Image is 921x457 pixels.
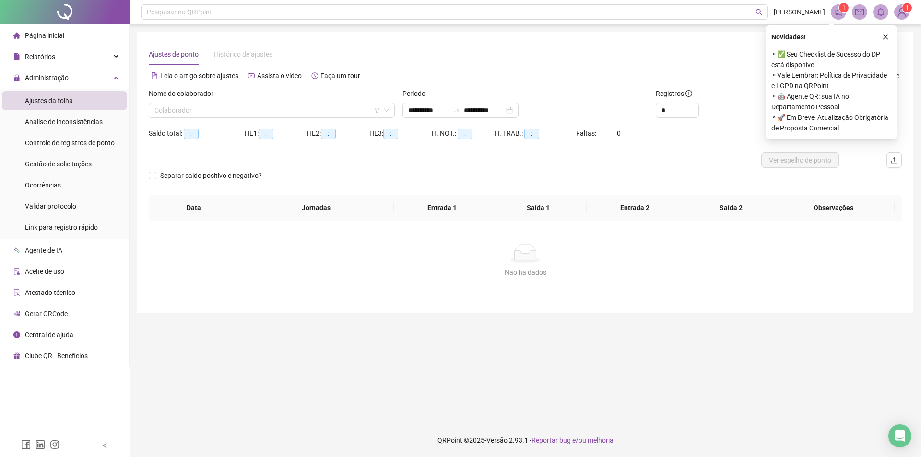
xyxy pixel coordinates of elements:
span: 0 [617,129,621,137]
span: close [882,34,889,40]
span: --:-- [383,129,398,139]
div: Saldo total: [149,128,245,139]
th: Data [149,195,238,221]
span: Relatórios [25,53,55,60]
span: Faça um tour [320,72,360,80]
th: Entrada 2 [587,195,683,221]
span: search [756,9,763,16]
span: filter [374,107,380,113]
span: ⚬ Vale Lembrar: Política de Privacidade e LGPD na QRPoint [771,70,891,91]
span: Validar protocolo [25,202,76,210]
span: home [13,32,20,39]
span: 1 [842,4,846,11]
span: Reportar bug e/ou melhoria [531,436,614,444]
span: Atestado técnico [25,289,75,296]
span: --:-- [524,129,539,139]
span: gift [13,352,20,359]
span: Novidades ! [771,32,806,42]
span: Página inicial [25,32,64,39]
span: info-circle [685,90,692,97]
span: --:-- [321,129,336,139]
span: Versão [486,436,508,444]
span: Ajustes da folha [25,97,73,105]
span: left [102,442,108,449]
span: --:-- [184,129,199,139]
th: Entrada 1 [394,195,490,221]
div: H. NOT.: [432,128,495,139]
div: Não há dados [160,267,890,278]
span: Análise de inconsistências [25,118,103,126]
span: facebook [21,440,31,449]
footer: QRPoint © 2025 - 2.93.1 - [130,423,921,457]
span: file [13,53,20,60]
label: Período [402,88,432,99]
span: mail [855,8,864,16]
span: Aceite de uso [25,268,64,275]
button: Ver espelho de ponto [761,152,839,168]
span: youtube [248,72,255,79]
span: --:-- [458,129,472,139]
span: Gestão de solicitações [25,160,92,168]
span: Controle de registros de ponto [25,139,115,147]
span: upload [890,156,898,164]
div: Open Intercom Messenger [888,424,911,447]
span: Ajustes de ponto [149,50,199,58]
div: HE 3: [369,128,432,139]
span: Faltas: [576,129,598,137]
span: Central de ajuda [25,331,73,339]
span: file-text [151,72,158,79]
sup: 1 [839,3,849,12]
span: Administração [25,74,69,82]
span: Ocorrências [25,181,61,189]
span: bell [876,8,885,16]
span: lock [13,74,20,81]
span: swap-right [452,106,460,114]
span: [PERSON_NAME] [774,7,825,17]
div: HE 2: [307,128,369,139]
span: down [384,107,390,113]
span: Leia o artigo sobre ajustes [160,72,238,80]
th: Jornadas [238,195,394,221]
label: Nome do colaborador [149,88,220,99]
span: Gerar QRCode [25,310,68,317]
span: to [452,106,460,114]
span: Agente de IA [25,246,62,254]
span: ⚬ 🤖 Agente QR: sua IA no Departamento Pessoal [771,91,891,112]
span: solution [13,289,20,296]
th: Saída 1 [490,195,587,221]
span: ⚬ ✅ Seu Checklist de Sucesso do DP está disponível [771,49,891,70]
sup: Atualize o seu contato no menu Meus Dados [902,3,912,12]
span: qrcode [13,310,20,317]
span: instagram [50,440,59,449]
span: linkedin [35,440,45,449]
span: Registros [656,88,692,99]
span: Observações [780,202,887,213]
span: Histórico de ajustes [214,50,272,58]
th: Saída 2 [683,195,779,221]
th: Observações [772,195,895,221]
div: HE 1: [245,128,307,139]
span: notification [834,8,843,16]
span: info-circle [13,331,20,338]
span: Clube QR - Beneficios [25,352,88,360]
span: Separar saldo positivo e negativo? [156,170,266,181]
img: 82410 [895,5,909,19]
span: Link para registro rápido [25,223,98,231]
span: audit [13,268,20,275]
span: 1 [906,4,909,11]
span: ⚬ 🚀 Em Breve, Atualização Obrigatória de Proposta Comercial [771,112,891,133]
span: --:-- [259,129,273,139]
div: H. TRAB.: [495,128,576,139]
span: Assista o vídeo [257,72,302,80]
span: history [311,72,318,79]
